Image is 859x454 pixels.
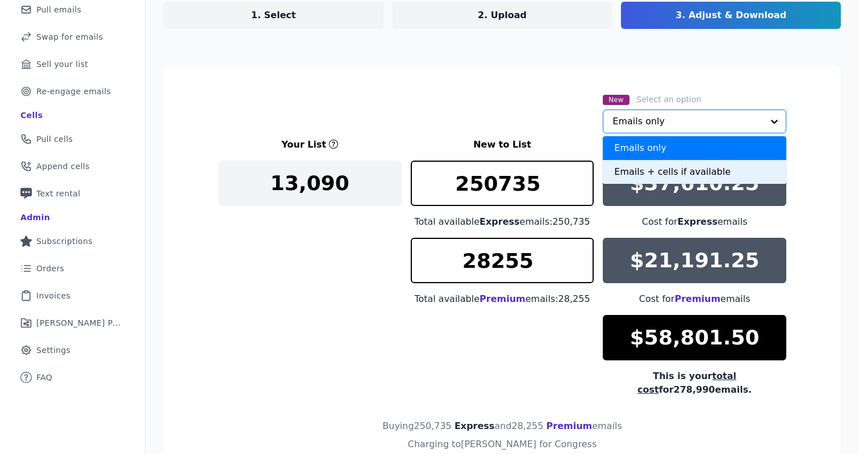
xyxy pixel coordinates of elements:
a: 2. Upload [393,2,612,29]
span: FAQ [36,372,52,383]
span: Express [678,216,718,227]
h4: Charging to [PERSON_NAME] for Congress [408,438,597,451]
a: FAQ [9,365,136,390]
span: Append cells [36,161,90,172]
div: Cost for emails [603,215,786,229]
span: Subscriptions [36,236,93,247]
span: New [603,95,629,105]
div: Total available emails: 250,735 [411,215,594,229]
span: Premium [479,293,526,304]
p: 2. Upload [478,9,527,22]
span: Re-engage emails [36,86,111,97]
span: Premium [674,293,720,304]
p: $58,801.50 [630,326,760,349]
p: $21,191.25 [630,249,760,272]
h4: Buying 250,735 and 28,255 emails [382,419,622,433]
span: Text rental [36,188,81,199]
p: 1. Select [251,9,296,22]
p: 13,090 [270,172,349,195]
span: Settings [36,344,70,356]
p: 3. Adjust & Download [675,9,786,22]
div: Emails + cells if available [603,160,786,184]
a: Re-engage emails [9,79,136,104]
div: Total available emails: 28,255 [411,292,594,306]
a: Orders [9,256,136,281]
div: Emails only [603,136,786,160]
a: Invoices [9,283,136,308]
a: Sell your list [9,52,136,77]
h3: New to List [411,138,594,152]
a: Swap for emails [9,24,136,49]
a: Subscriptions [9,229,136,254]
a: [PERSON_NAME] Performance [9,310,136,335]
span: Swap for emails [36,31,103,43]
span: Sell your list [36,58,88,70]
span: Orders [36,263,64,274]
div: Admin [20,212,50,223]
div: Cost for emails [603,292,786,306]
a: Text rental [9,181,136,206]
span: Invoices [36,290,70,301]
h3: Your List [281,138,326,152]
a: 1. Select [164,2,383,29]
div: Cells [20,110,43,121]
a: 3. Adjust & Download [621,2,841,29]
a: Append cells [9,154,136,179]
a: Settings [9,338,136,363]
label: Select an option [637,94,702,105]
span: Premium [547,421,593,431]
span: Pull cells [36,133,73,145]
span: Pull emails [36,4,81,15]
span: Express [479,216,520,227]
span: [PERSON_NAME] Performance [36,317,122,329]
div: This is your for 278,990 emails. [603,369,786,397]
a: Pull cells [9,127,136,152]
span: Express [454,421,495,431]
